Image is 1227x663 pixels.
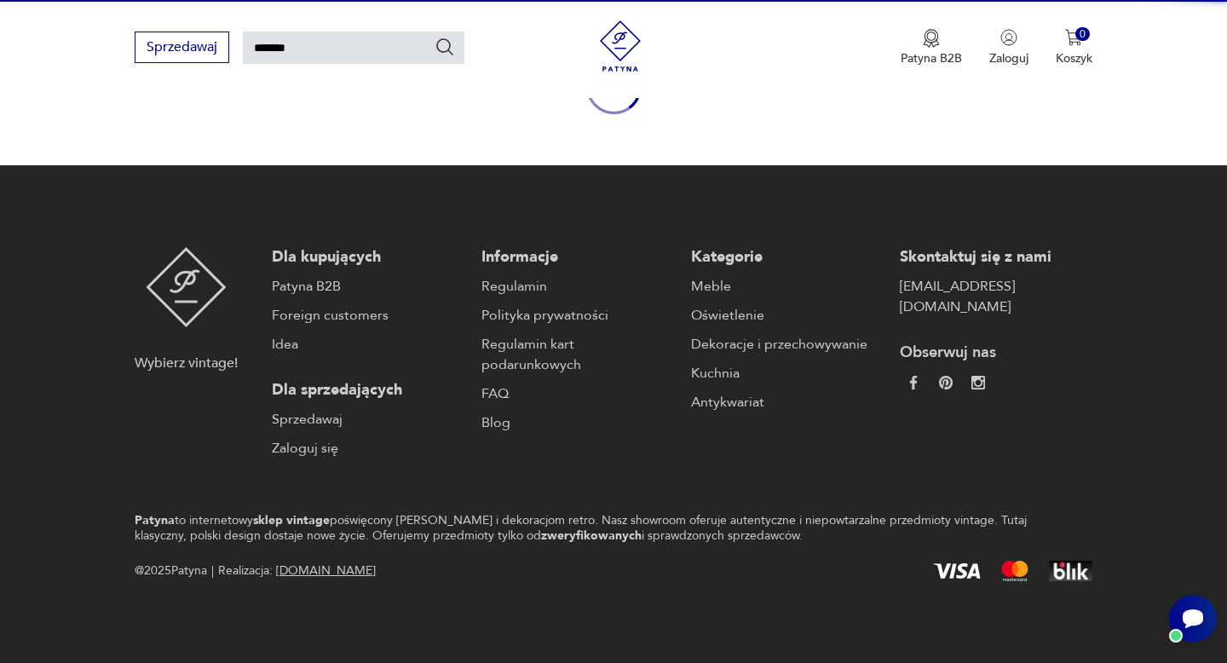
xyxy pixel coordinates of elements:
[272,276,464,297] a: Patyna B2B
[211,561,214,581] div: |
[276,562,376,579] a: [DOMAIN_NAME]
[901,50,962,66] p: Patyna B2B
[1056,29,1092,66] button: 0Koszyk
[135,353,238,373] p: Wybierz vintage!
[1065,29,1082,46] img: Ikona koszyka
[135,43,229,55] a: Sprzedawaj
[907,376,920,389] img: da9060093f698e4c3cedc1453eec5031.webp
[218,561,376,581] span: Realizacja:
[691,392,884,412] a: Antykwariat
[900,247,1092,268] p: Skontaktuj się z nami
[691,276,884,297] a: Meble
[1001,561,1028,581] img: Mastercard
[1075,27,1090,42] div: 0
[435,37,455,57] button: Szukaj
[691,247,884,268] p: Kategorie
[481,383,674,404] a: FAQ
[989,50,1028,66] p: Zaloguj
[135,512,175,528] strong: Patyna
[272,380,464,401] p: Dla sprzedających
[272,409,464,430] a: Sprzedawaj
[595,20,646,72] img: Patyna - sklep z meblami i dekoracjami vintage
[939,376,953,389] img: 37d27d81a828e637adc9f9cb2e3d3a8a.webp
[1049,561,1092,581] img: BLIK
[901,29,962,66] button: Patyna B2B
[481,305,674,326] a: Polityka prywatności
[923,29,940,48] img: Ikona medalu
[253,512,330,528] strong: sklep vintage
[541,528,642,544] strong: zweryfikowanych
[900,343,1092,363] p: Obserwuj nas
[1056,50,1092,66] p: Koszyk
[135,513,1032,544] p: to internetowy poświęcony [PERSON_NAME] i dekoracjom retro. Nasz showroom oferuje autentyczne i n...
[146,247,227,327] img: Patyna - sklep z meblami i dekoracjami vintage
[272,334,464,355] a: Idea
[1169,595,1217,643] iframe: Smartsupp widget button
[272,247,464,268] p: Dla kupujących
[989,29,1028,66] button: Zaloguj
[272,438,464,458] a: Zaloguj się
[691,305,884,326] a: Oświetlenie
[900,276,1092,317] a: [EMAIL_ADDRESS][DOMAIN_NAME]
[901,29,962,66] a: Ikona medaluPatyna B2B
[481,412,674,433] a: Blog
[971,376,985,389] img: c2fd9cf7f39615d9d6839a72ae8e59e5.webp
[135,561,207,581] span: @ 2025 Patyna
[481,276,674,297] a: Regulamin
[481,334,674,375] a: Regulamin kart podarunkowych
[1000,29,1017,46] img: Ikonka użytkownika
[481,247,674,268] p: Informacje
[272,305,464,326] a: Foreign customers
[691,334,884,355] a: Dekoracje i przechowywanie
[933,563,981,579] img: Visa
[135,32,229,63] button: Sprzedawaj
[691,363,884,383] a: Kuchnia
